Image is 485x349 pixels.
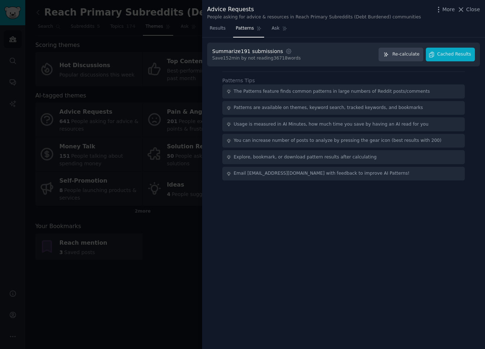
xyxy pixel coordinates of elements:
span: More [442,6,455,13]
button: Close [457,6,480,13]
a: Patterns [233,23,264,38]
div: Save 152 min by not reading 36718 words [212,55,301,62]
button: Cached Results [426,48,475,62]
div: Summarize 191 submissions [212,48,283,55]
label: Patterns Tips [222,78,255,83]
div: Explore, bookmark, or download pattern results after calculating [234,154,377,161]
span: Results [210,25,226,32]
span: Ask [272,25,280,32]
a: Ask [269,23,290,38]
span: Re-calculate [392,51,419,58]
div: Patterns are available on themes, keyword search, tracked keywords, and bookmarks [234,105,423,111]
span: Close [466,6,480,13]
span: Cached Results [437,51,471,58]
div: The Patterns feature finds common patterns in large numbers of Reddit posts/comments [234,88,430,95]
button: More [435,6,455,13]
div: Advice Requests [207,5,421,14]
div: People asking for advice & resources in Reach Primary Subreddits (Debt Burdened) communities [207,14,421,21]
button: Re-calculate [379,48,423,62]
div: You can increase number of posts to analyze by pressing the gear icon (best results with 200) [234,138,442,144]
a: Results [207,23,228,38]
div: Usage is measured in AI Minutes, how much time you save by having an AI read for you [234,121,429,128]
div: Email [EMAIL_ADDRESS][DOMAIN_NAME] with feedback to improve AI Patterns! [234,170,410,177]
span: Patterns [236,25,254,32]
